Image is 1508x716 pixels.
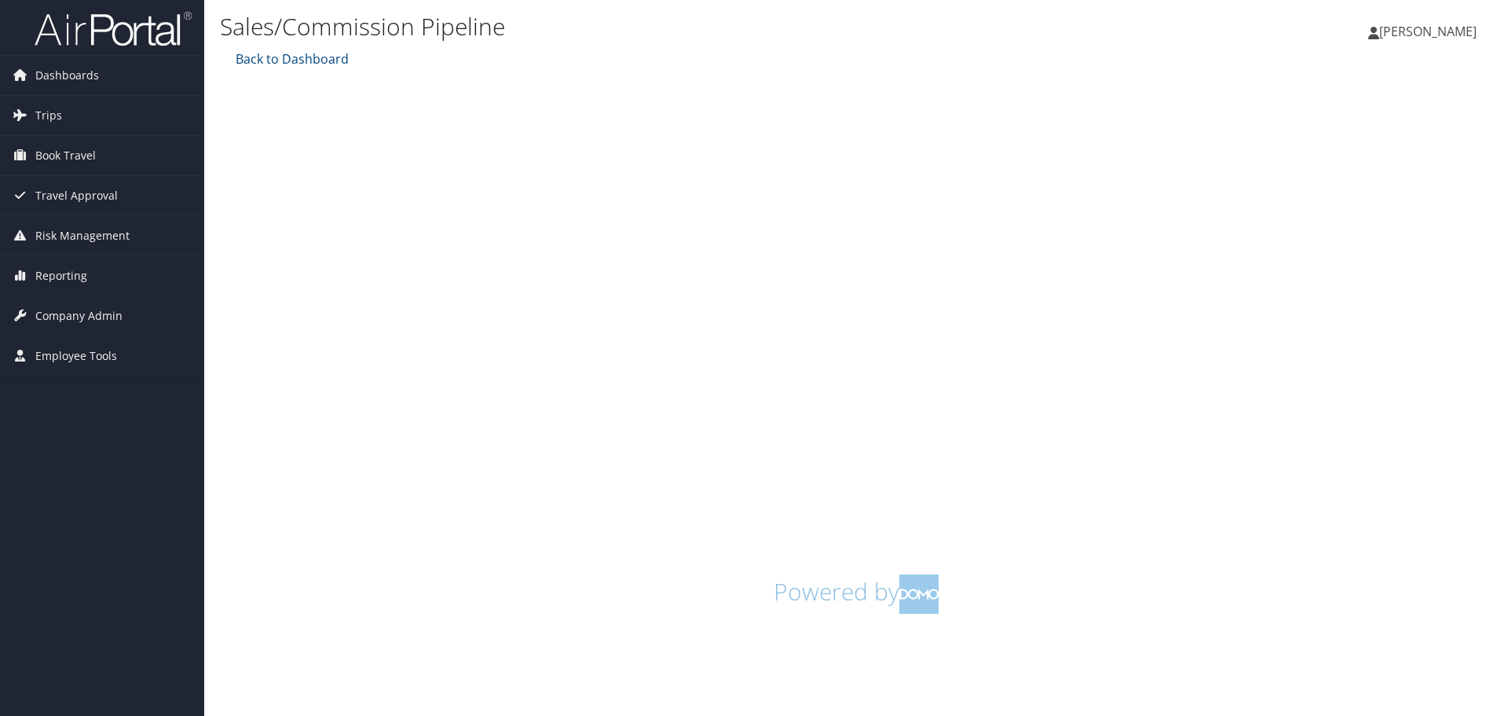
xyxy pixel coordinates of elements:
img: airportal-logo.png [35,10,192,47]
a: [PERSON_NAME] [1368,8,1492,55]
span: Risk Management [35,216,130,255]
span: Trips [35,96,62,135]
span: Dashboards [35,56,99,95]
img: domo-logo.png [899,575,939,614]
a: Back to Dashboard [232,50,349,68]
span: Reporting [35,256,87,296]
span: Employee Tools [35,336,117,376]
span: Company Admin [35,296,123,336]
span: Travel Approval [35,176,118,215]
span: [PERSON_NAME] [1379,23,1477,40]
h1: Sales/Commission Pipeline [220,10,1068,43]
h1: Powered by [232,575,1481,614]
span: Book Travel [35,136,96,175]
